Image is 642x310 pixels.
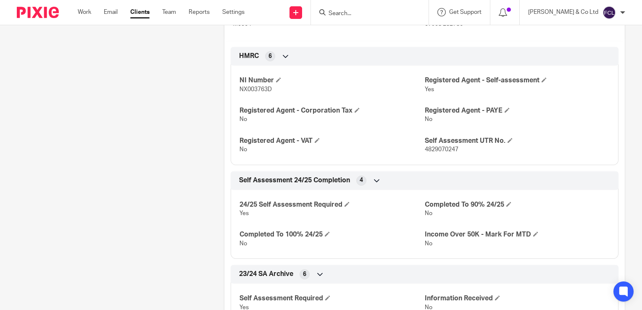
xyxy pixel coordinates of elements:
h4: Completed To 90% 24/25 [425,200,610,209]
a: Reports [189,8,210,16]
img: svg%3E [603,6,616,19]
span: Yes [425,87,434,92]
h4: Registered Agent - PAYE [425,106,610,115]
h4: NI Number [239,76,424,85]
input: Search [328,10,403,18]
h4: 24/25 Self Assessment Required [239,200,424,209]
span: Yes [239,210,249,216]
span: 07958 282786 [425,21,463,27]
span: 4 [360,176,363,184]
span: 23/24 SA Archive [239,270,293,278]
h4: Registered Agent - VAT [239,137,424,145]
h4: Information Received [425,294,610,303]
span: No [425,116,432,122]
a: Work [78,8,91,16]
h4: Registered Agent - Self-assessment [425,76,610,85]
img: Pixie [17,7,59,18]
h4: Self Assessment UTR No. [425,137,610,145]
span: M0064 [233,21,251,27]
span: NX003763D [239,87,272,92]
span: No [425,210,432,216]
span: Self Assessment 24/25 Completion [239,176,350,185]
a: Team [162,8,176,16]
h4: Registered Agent - Corporation Tax [239,106,424,115]
span: Get Support [449,9,481,15]
span: HMRC [239,52,259,60]
span: No [239,116,247,122]
span: No [425,241,432,247]
h4: Completed To 100% 24/25 [239,230,424,239]
span: 6 [303,270,306,278]
span: No [239,241,247,247]
a: Email [104,8,118,16]
a: Settings [222,8,245,16]
h4: Self Assessment Required [239,294,424,303]
span: 4829070247 [425,147,458,152]
span: 6 [268,52,272,60]
a: Clients [130,8,150,16]
h4: Income Over 50K - Mark For MTD [425,230,610,239]
span: No [239,147,247,152]
p: [PERSON_NAME] & Co Ltd [528,8,598,16]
